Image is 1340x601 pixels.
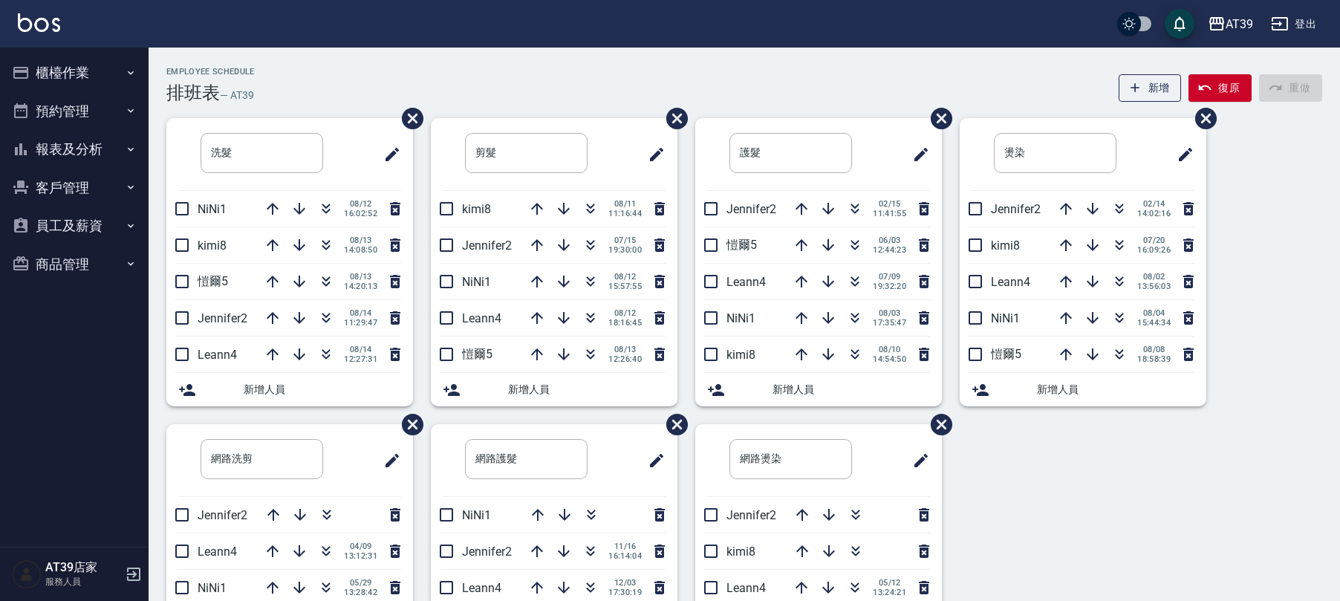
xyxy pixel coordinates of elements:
[6,245,143,284] button: 商品管理
[726,275,766,289] span: Leann4
[608,235,642,245] span: 07/15
[508,382,666,397] span: 新增人員
[18,13,60,32] img: Logo
[201,439,323,479] input: 排版標題
[1137,308,1171,318] span: 08/04
[960,373,1206,406] div: 新增人員
[344,551,377,561] span: 13:12:31
[462,581,501,595] span: Leann4
[391,403,426,446] span: 刪除班表
[726,508,776,522] span: Jennifer2
[729,439,852,479] input: 排版標題
[991,202,1041,216] span: Jennifer2
[639,137,666,172] span: 修改班表的標題
[1137,318,1171,328] span: 15:44:34
[391,97,426,140] span: 刪除班表
[608,282,642,291] span: 15:57:55
[920,97,954,140] span: 刪除班表
[166,82,220,103] h3: 排班表
[220,88,254,103] h6: — AT39
[873,282,906,291] span: 19:32:20
[773,382,930,397] span: 新增人員
[465,133,588,173] input: 排版標題
[6,53,143,92] button: 櫃檯作業
[198,545,237,559] span: Leann4
[726,581,766,595] span: Leann4
[344,282,377,291] span: 14:20:13
[1226,15,1253,33] div: AT39
[873,308,906,318] span: 08/03
[344,235,377,245] span: 08/13
[344,308,377,318] span: 08/14
[45,560,121,575] h5: AT39店家
[462,275,491,289] span: NiNi1
[198,202,227,216] span: NiNi1
[873,245,906,255] span: 12:44:23
[344,318,377,328] span: 11:29:47
[374,137,401,172] span: 修改班表的標題
[608,588,642,597] span: 17:30:19
[198,348,237,362] span: Leann4
[608,199,642,209] span: 08/11
[729,133,852,173] input: 排版標題
[903,137,930,172] span: 修改班表的標題
[608,318,642,328] span: 18:16:45
[655,403,690,446] span: 刪除班表
[344,578,377,588] span: 05/29
[462,311,501,325] span: Leann4
[431,373,677,406] div: 新增人員
[465,439,588,479] input: 排版標題
[344,199,377,209] span: 08/12
[1137,245,1171,255] span: 16:09:26
[1188,74,1252,102] button: 復原
[1165,9,1194,39] button: save
[608,209,642,218] span: 11:16:44
[1184,97,1219,140] span: 刪除班表
[873,578,906,588] span: 05/12
[1265,10,1322,38] button: 登出
[1137,345,1171,354] span: 08/08
[1137,282,1171,291] span: 13:56:03
[201,133,323,173] input: 排版標題
[608,272,642,282] span: 08/12
[695,373,942,406] div: 新增人員
[166,373,413,406] div: 新增人員
[244,382,401,397] span: 新增人員
[991,311,1020,325] span: NiNi1
[462,347,492,361] span: 愷爾5
[166,67,255,77] h2: Employee Schedule
[1137,235,1171,245] span: 07/20
[344,272,377,282] span: 08/13
[903,443,930,478] span: 修改班表的標題
[344,354,377,364] span: 12:27:31
[873,199,906,209] span: 02/15
[991,238,1020,253] span: kimi8
[1137,199,1171,209] span: 02/14
[608,578,642,588] span: 12/03
[920,403,954,446] span: 刪除班表
[726,348,755,362] span: kimi8
[655,97,690,140] span: 刪除班表
[6,130,143,169] button: 報表及分析
[873,345,906,354] span: 08/10
[198,508,247,522] span: Jennifer2
[6,207,143,245] button: 員工及薪資
[462,508,491,522] span: NiNi1
[991,275,1030,289] span: Leann4
[726,202,776,216] span: Jennifer2
[12,559,42,589] img: Person
[608,551,642,561] span: 16:14:04
[1119,74,1182,102] button: 新增
[1168,137,1194,172] span: 修改班表的標題
[6,92,143,131] button: 預約管理
[1137,272,1171,282] span: 08/02
[726,238,757,252] span: 愷爾5
[726,545,755,559] span: kimi8
[344,245,377,255] span: 14:08:50
[344,588,377,597] span: 13:28:42
[1137,209,1171,218] span: 14:02:16
[198,238,227,253] span: kimi8
[608,345,642,354] span: 08/13
[873,272,906,282] span: 07/09
[198,274,228,288] span: 愷爾5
